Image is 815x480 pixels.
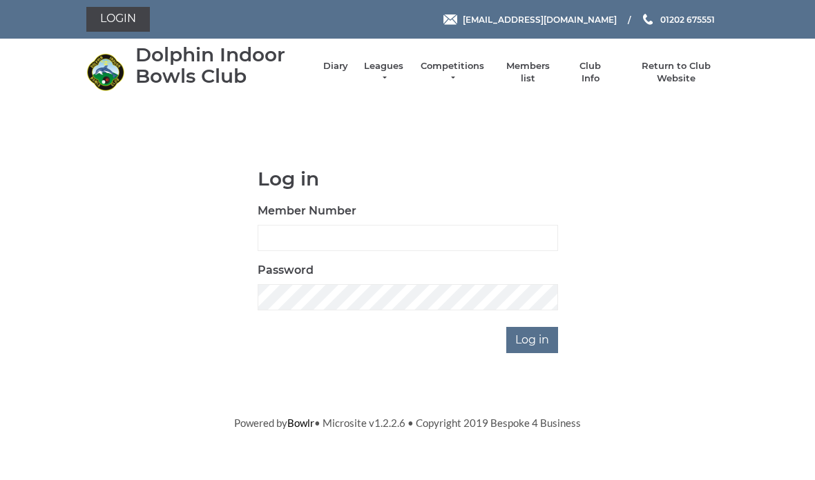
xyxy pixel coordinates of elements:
a: Club Info [570,60,611,85]
a: Diary [323,60,348,72]
img: Dolphin Indoor Bowls Club [86,53,124,91]
h1: Log in [258,168,558,190]
a: Email [EMAIL_ADDRESS][DOMAIN_NAME] [443,13,617,26]
img: Phone us [643,14,653,25]
input: Log in [506,327,558,353]
a: Login [86,7,150,32]
label: Member Number [258,203,356,219]
label: Password [258,262,314,279]
a: Competitions [419,60,486,85]
a: Phone us 01202 675551 [641,13,715,26]
a: Leagues [362,60,405,85]
img: Email [443,14,457,25]
span: [EMAIL_ADDRESS][DOMAIN_NAME] [463,14,617,24]
div: Dolphin Indoor Bowls Club [135,44,309,87]
span: 01202 675551 [660,14,715,24]
a: Bowlr [287,417,314,429]
a: Return to Club Website [624,60,729,85]
a: Members list [499,60,556,85]
span: Powered by • Microsite v1.2.2.6 • Copyright 2019 Bespoke 4 Business [234,417,581,429]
